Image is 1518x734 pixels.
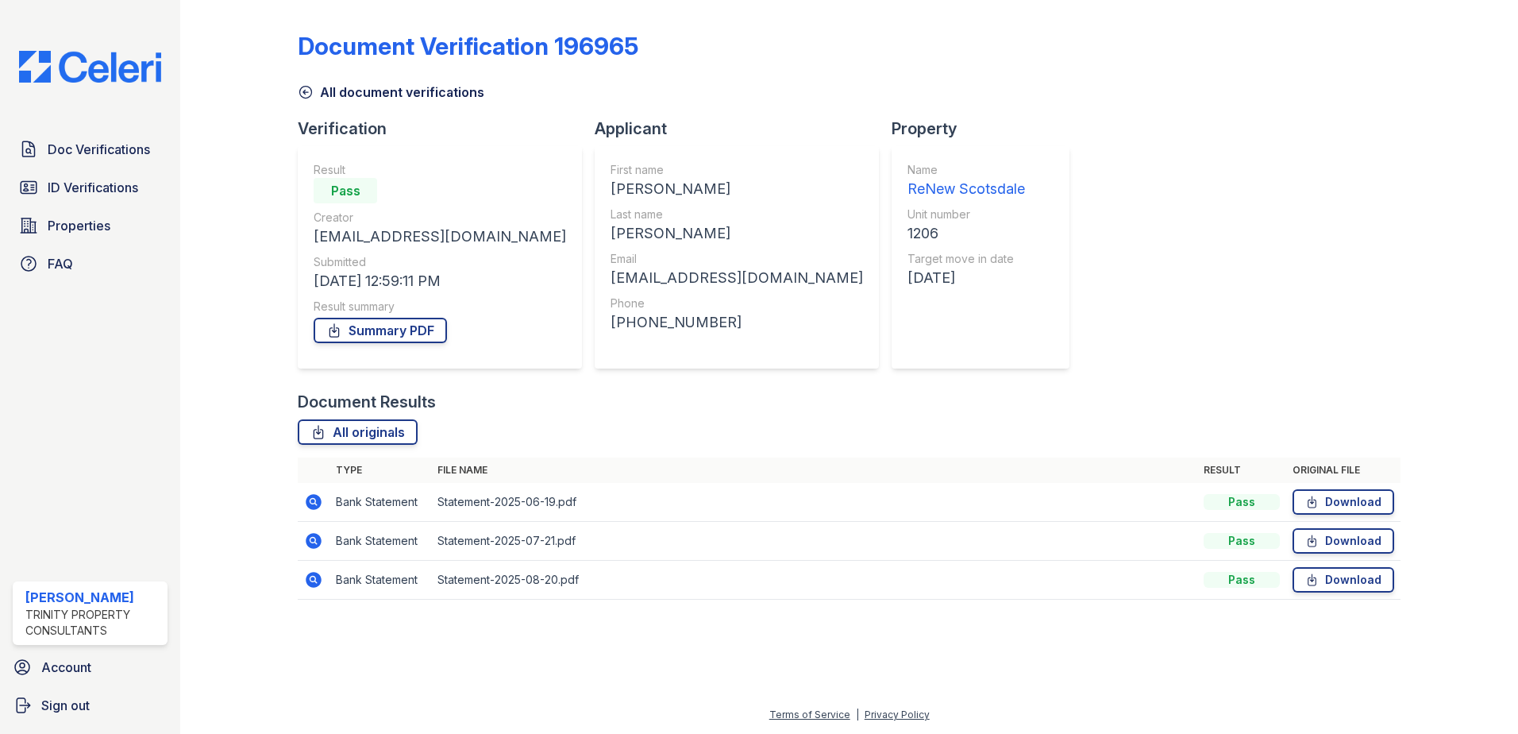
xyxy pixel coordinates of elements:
th: Result [1197,458,1286,483]
a: Download [1293,528,1394,554]
div: Pass [1204,494,1280,510]
div: Unit number [907,207,1025,222]
div: Applicant [595,118,892,140]
a: Doc Verifications [13,133,168,165]
td: Statement-2025-07-21.pdf [431,522,1197,561]
a: Summary PDF [314,318,447,343]
a: Terms of Service [769,709,850,720]
a: All document verifications [298,83,484,102]
div: Verification [298,118,595,140]
div: [PERSON_NAME] [611,222,863,245]
div: Creator [314,210,566,226]
div: First name [611,162,863,178]
a: ID Verifications [13,172,168,203]
div: [PERSON_NAME] [611,178,863,200]
div: [PERSON_NAME] [25,588,161,607]
span: Properties [48,216,110,235]
img: CE_Logo_Blue-a8612792a0a2168367f1c8372b55b34899dd931a85d93a1a3d3e32e68fde9ad4.png [6,51,174,83]
div: Target move in date [907,251,1025,267]
span: FAQ [48,254,73,273]
div: [EMAIL_ADDRESS][DOMAIN_NAME] [611,267,863,289]
a: Download [1293,567,1394,593]
th: File name [431,458,1197,483]
a: Download [1293,489,1394,515]
div: 1206 [907,222,1025,245]
div: Trinity Property Consultants [25,607,161,639]
div: | [856,709,859,720]
div: Pass [1204,533,1280,549]
a: Name ReNew Scotsdale [907,162,1025,200]
td: Bank Statement [329,522,431,561]
td: Bank Statement [329,561,431,600]
div: [PHONE_NUMBER] [611,311,863,334]
td: Bank Statement [329,483,431,522]
a: Account [6,651,174,683]
td: Statement-2025-06-19.pdf [431,483,1197,522]
a: Privacy Policy [865,709,930,720]
iframe: chat widget [1451,670,1502,718]
div: Property [892,118,1082,140]
div: ReNew Scotsdale [907,178,1025,200]
th: Original file [1286,458,1400,483]
th: Type [329,458,431,483]
div: Phone [611,296,863,311]
div: Submitted [314,254,566,270]
div: Pass [1204,572,1280,588]
div: Result summary [314,299,566,315]
a: Sign out [6,690,174,721]
div: Email [611,251,863,267]
div: Last name [611,207,863,222]
div: Pass [314,178,377,203]
div: Document Results [298,391,436,413]
div: Result [314,162,566,178]
span: ID Verifications [48,178,138,197]
span: Doc Verifications [48,140,150,159]
a: FAQ [13,248,168,280]
div: Document Verification 196965 [298,32,638,60]
div: [DATE] 12:59:11 PM [314,270,566,292]
div: [EMAIL_ADDRESS][DOMAIN_NAME] [314,226,566,248]
td: Statement-2025-08-20.pdf [431,561,1197,600]
div: Name [907,162,1025,178]
a: All originals [298,419,418,445]
span: Sign out [41,696,90,715]
span: Account [41,658,91,677]
a: Properties [13,210,168,241]
div: [DATE] [907,267,1025,289]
